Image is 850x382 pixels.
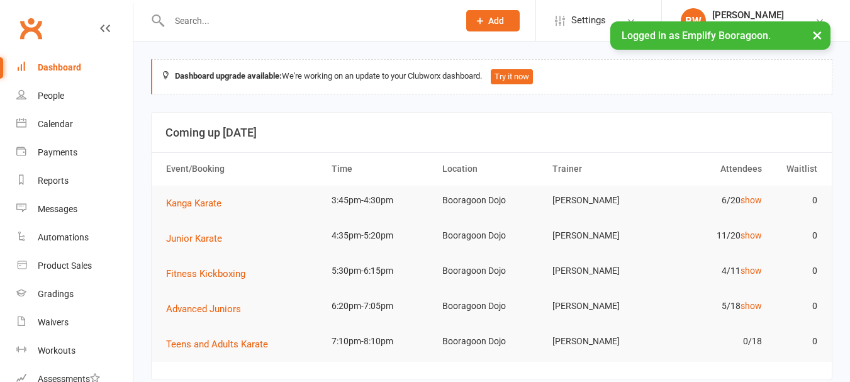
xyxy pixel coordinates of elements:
[166,303,241,315] span: Advanced Juniors
[38,204,77,214] div: Messages
[160,153,326,185] th: Event/Booking
[547,186,657,215] td: [PERSON_NAME]
[16,110,133,138] a: Calendar
[768,221,823,250] td: 0
[547,327,657,356] td: [PERSON_NAME]
[466,10,520,31] button: Add
[38,91,64,101] div: People
[166,301,250,317] button: Advanced Juniors
[166,231,231,246] button: Junior Karate
[38,62,81,72] div: Dashboard
[326,186,437,215] td: 3:45pm-4:30pm
[437,291,547,321] td: Booragoon Dojo
[437,221,547,250] td: Booragoon Dojo
[16,138,133,167] a: Payments
[326,327,437,356] td: 7:10pm-8:10pm
[38,232,89,242] div: Automations
[38,261,92,271] div: Product Sales
[657,256,768,286] td: 4/11
[768,327,823,356] td: 0
[712,9,787,21] div: [PERSON_NAME]
[166,339,268,350] span: Teens and Adults Karate
[657,221,768,250] td: 11/20
[166,266,254,281] button: Fitness Kickboxing
[326,153,437,185] th: Time
[16,195,133,223] a: Messages
[166,198,221,209] span: Kanga Karate
[491,69,533,84] button: Try it now
[768,291,823,321] td: 0
[741,301,762,311] a: show
[166,233,222,244] span: Junior Karate
[326,256,437,286] td: 5:30pm-6:15pm
[16,252,133,280] a: Product Sales
[437,327,547,356] td: Booragoon Dojo
[166,268,245,279] span: Fitness Kickboxing
[547,256,657,286] td: [PERSON_NAME]
[681,8,706,33] div: BW
[326,291,437,321] td: 6:20pm-7:05pm
[16,337,133,365] a: Workouts
[488,16,504,26] span: Add
[165,12,450,30] input: Search...
[151,59,832,94] div: We're working on an update to your Clubworx dashboard.
[38,345,75,356] div: Workouts
[437,186,547,215] td: Booragoon Dojo
[712,21,787,32] div: Emplify Booragoon
[38,317,69,327] div: Waivers
[768,153,823,185] th: Waitlist
[547,153,657,185] th: Trainer
[437,153,547,185] th: Location
[806,21,829,48] button: ×
[741,230,762,240] a: show
[547,291,657,321] td: [PERSON_NAME]
[16,82,133,110] a: People
[657,291,768,321] td: 5/18
[657,153,768,185] th: Attendees
[547,221,657,250] td: [PERSON_NAME]
[437,256,547,286] td: Booragoon Dojo
[768,186,823,215] td: 0
[15,13,47,44] a: Clubworx
[38,176,69,186] div: Reports
[175,71,282,81] strong: Dashboard upgrade available:
[741,266,762,276] a: show
[741,195,762,205] a: show
[166,337,277,352] button: Teens and Adults Karate
[16,280,133,308] a: Gradings
[16,167,133,195] a: Reports
[165,126,818,139] h3: Coming up [DATE]
[16,53,133,82] a: Dashboard
[571,6,606,35] span: Settings
[657,186,768,215] td: 6/20
[38,289,74,299] div: Gradings
[657,327,768,356] td: 0/18
[16,223,133,252] a: Automations
[622,30,771,42] span: Logged in as Emplify Booragoon.
[768,256,823,286] td: 0
[38,147,77,157] div: Payments
[166,196,230,211] button: Kanga Karate
[38,119,73,129] div: Calendar
[326,221,437,250] td: 4:35pm-5:20pm
[16,308,133,337] a: Waivers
